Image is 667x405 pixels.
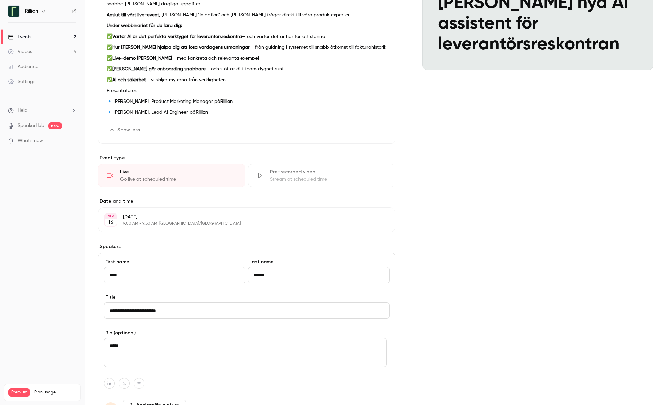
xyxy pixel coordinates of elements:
[248,258,390,265] label: Last name
[48,122,62,129] span: new
[98,164,245,187] div: LiveGo live at scheduled time
[98,155,395,161] p: Event type
[107,65,387,73] p: ✅ — och stöttar ditt team dygnet runt
[107,13,159,17] strong: Anslut till vårt live-event
[107,87,387,95] p: Presentatörer:
[18,137,43,144] span: What's new
[270,176,387,183] div: Stream at scheduled time
[8,78,35,85] div: Settings
[8,33,31,40] div: Events
[107,97,387,106] p: 🔹 [PERSON_NAME], Product Marketing Manager på
[8,388,30,397] span: Premium
[107,125,144,135] button: Show less
[8,107,76,114] li: help-dropdown-opener
[248,164,395,187] div: Pre-recorded videoStream at scheduled time
[98,243,395,250] label: Speakers
[25,8,38,15] h6: Rillion
[120,168,237,175] div: Live
[8,48,32,55] div: Videos
[68,138,76,144] iframe: Noticeable Trigger
[112,45,250,50] strong: Hur [PERSON_NAME] hjälpa dig att lösa vardagens utmaningar
[34,390,76,395] span: Plan usage
[108,219,113,226] p: 16
[196,110,208,115] strong: Rillion
[107,54,387,62] p: ✅ — med konkreta och relevanta exempel
[120,176,237,183] div: Go live at scheduled time
[112,34,242,39] strong: Varför AI är det perfekta verktyget för leverantörsreskontra
[104,330,390,336] label: Bio (optional)
[112,77,146,82] strong: AI och säkerhet
[270,168,387,175] div: Pre-recorded video
[104,294,390,301] label: Title
[107,76,387,84] p: ✅ — vi skiljer myterna från verkligheten
[107,32,387,41] p: ✅ — och varför det är här för att stanna
[104,258,245,265] label: First name
[123,221,359,226] p: 9:00 AM - 9:30 AM, [GEOGRAPHIC_DATA]/[GEOGRAPHIC_DATA]
[107,43,387,51] p: ✅ — från guidning i systemet till snabb åtkomst till fakturahistorik
[98,198,395,205] label: Date and time
[105,214,117,219] div: SEP
[8,63,38,70] div: Audience
[107,108,387,116] p: 🔹 [PERSON_NAME], Lead AI Engineer på
[18,122,44,129] a: SpeakerHub
[112,56,172,61] strong: Live-demo [PERSON_NAME]
[18,107,27,114] span: Help
[123,213,359,220] p: [DATE]
[112,67,206,71] strong: [PERSON_NAME] gör onboarding snabbare
[220,99,233,104] strong: Rillion
[107,23,182,28] strong: Under webbinariet får du lära dig:
[8,6,19,17] img: Rillion
[107,11,387,19] p: , [PERSON_NAME] "in action" och [PERSON_NAME] frågor direkt till våra produktexperter.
